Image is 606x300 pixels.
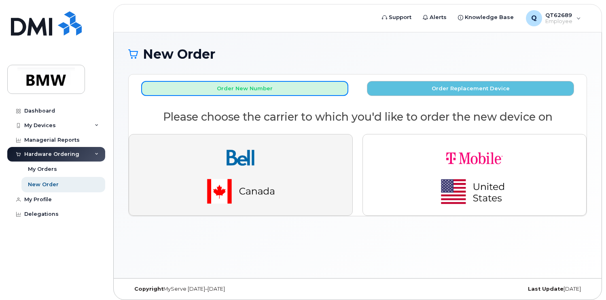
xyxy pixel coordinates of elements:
[184,141,297,209] img: bell-18aeeabaf521bd2b78f928a02ee3b89e57356879d39bd386a17a7cccf8069aed.png
[418,141,531,209] img: t-mobile-78392d334a420d5b7f0e63d4fa81f6287a21d394dc80d677554bb55bbab1186f.png
[141,81,348,96] button: Order New Number
[128,47,587,61] h1: New Order
[128,286,281,292] div: MyServe [DATE]–[DATE]
[129,111,587,123] h2: Please choose the carrier to which you'd like to order the new device on
[367,81,574,96] button: Order Replacement Device
[528,286,564,292] strong: Last Update
[434,286,587,292] div: [DATE]
[134,286,163,292] strong: Copyright
[571,265,600,294] iframe: Messenger Launcher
